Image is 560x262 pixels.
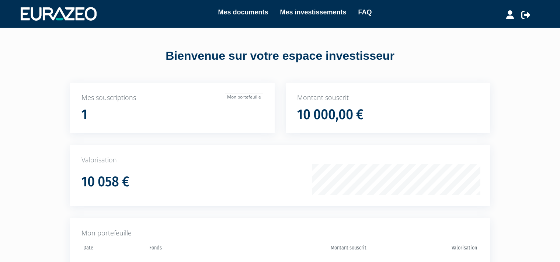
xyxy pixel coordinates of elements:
[358,7,372,17] a: FAQ
[297,93,479,103] p: Montant souscrit
[81,107,87,123] h1: 1
[21,7,97,20] img: 1732889491-logotype_eurazeo_blanc_rvb.png
[81,228,479,238] p: Mon portefeuille
[368,242,479,256] th: Valorisation
[147,242,258,256] th: Fonds
[218,7,268,17] a: Mes documents
[258,242,368,256] th: Montant souscrit
[53,48,507,65] div: Bienvenue sur votre espace investisseur
[81,155,479,165] p: Valorisation
[81,242,148,256] th: Date
[81,174,129,190] h1: 10 058 €
[297,107,364,123] h1: 10 000,00 €
[280,7,346,17] a: Mes investissements
[81,93,263,103] p: Mes souscriptions
[225,93,263,101] a: Mon portefeuille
